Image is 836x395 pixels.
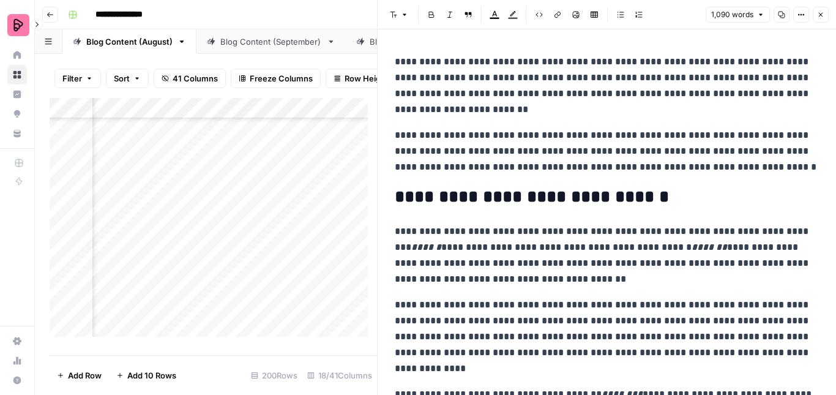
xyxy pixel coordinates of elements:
div: 200 Rows [246,366,302,385]
img: Preply Logo [7,14,29,36]
button: Row Height [326,69,397,88]
a: Your Data [7,124,27,143]
span: Add Row [68,369,102,382]
button: Filter [54,69,101,88]
span: Freeze Columns [250,72,313,85]
div: Blog Content (August) [86,36,173,48]
span: Add 10 Rows [127,369,176,382]
button: Add Row [50,366,109,385]
span: Row Height [345,72,389,85]
a: Settings [7,331,27,351]
a: Blog Content (July) [346,29,469,54]
span: 1,090 words [711,9,753,20]
a: Insights [7,85,27,104]
span: 41 Columns [173,72,218,85]
a: Browse [7,65,27,85]
div: Blog Content (July) [370,36,445,48]
div: Blog Content (September) [220,36,322,48]
button: 41 Columns [154,69,226,88]
span: Filter [62,72,82,85]
button: Add 10 Rows [109,366,184,385]
span: Sort [114,72,130,85]
button: Workspace: Preply [7,10,27,40]
button: Help + Support [7,371,27,390]
a: Home [7,45,27,65]
a: Blog Content (September) [196,29,346,54]
div: 18/41 Columns [302,366,377,385]
button: 1,090 words [706,7,770,23]
button: Sort [106,69,149,88]
a: Usage [7,351,27,371]
a: Blog Content (August) [62,29,196,54]
a: Opportunities [7,104,27,124]
button: Freeze Columns [231,69,321,88]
